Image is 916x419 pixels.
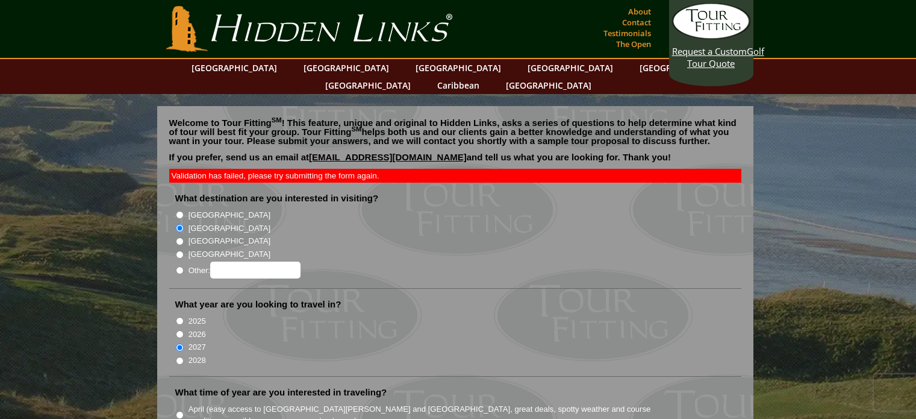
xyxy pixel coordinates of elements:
span: Request a Custom [672,45,747,57]
input: Other: [210,262,301,279]
a: [GEOGRAPHIC_DATA] [634,59,731,77]
p: If you prefer, send us an email at and tell us what you are looking for. Thank you! [169,153,741,171]
a: Testimonials [600,25,654,42]
a: [GEOGRAPHIC_DATA] [522,59,619,77]
a: [GEOGRAPHIC_DATA] [185,59,283,77]
p: Welcome to Tour Fitting ! This feature, unique and original to Hidden Links, asks a series of que... [169,118,741,145]
a: Request a CustomGolf Tour Quote [672,3,750,69]
label: [GEOGRAPHIC_DATA] [188,222,270,235]
a: [GEOGRAPHIC_DATA] [319,77,417,94]
label: 2026 [188,329,206,341]
label: [GEOGRAPHIC_DATA] [188,248,270,260]
a: [GEOGRAPHIC_DATA] [500,77,597,94]
label: [GEOGRAPHIC_DATA] [188,209,270,221]
label: [GEOGRAPHIC_DATA] [188,235,270,247]
a: [GEOGRAPHIC_DATA] [298,59,395,77]
sup: SM [272,116,282,124]
a: Caribbean [431,77,485,94]
label: 2027 [188,341,206,353]
label: 2025 [188,315,206,327]
a: About [625,3,654,20]
label: What year are you looking to travel in? [175,298,341,310]
div: Validation has failed, please try submitting the form again. [169,169,741,183]
a: [GEOGRAPHIC_DATA] [410,59,507,77]
label: Other: [188,262,301,279]
label: What time of year are you interested in traveling? [175,386,387,399]
sup: SM [352,125,362,133]
label: 2028 [188,354,206,367]
a: [EMAIL_ADDRESS][DOMAIN_NAME] [309,152,467,162]
label: What destination are you interested in visiting? [175,192,379,204]
a: Contact [619,14,654,31]
a: The Open [613,36,654,52]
